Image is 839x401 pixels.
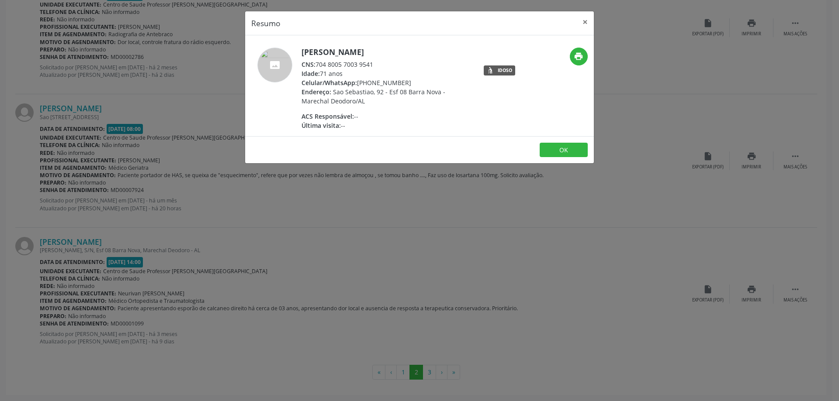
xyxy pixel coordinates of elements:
h5: Resumo [251,17,281,29]
div: [PHONE_NUMBER] [302,78,472,87]
button: print [570,48,588,65]
h5: [PERSON_NAME] [302,48,472,57]
div: -- [302,112,472,121]
span: CNS: [302,60,315,69]
span: Celular/WhatsApp: [302,79,357,87]
img: accompaniment [257,48,292,82]
button: Close [576,11,594,33]
span: Sao Sebastiao, 92 - Esf 08 Barra Nova - Marechal Deodoro/AL [302,88,445,105]
div: 71 anos [302,69,472,78]
span: Última visita: [302,121,341,130]
i: print [574,51,583,61]
span: Endereço: [302,88,331,96]
button: OK [540,143,588,158]
div: 704 8005 7003 9541 [302,60,472,69]
span: Idade: [302,69,320,78]
div: -- [302,121,472,130]
span: ACS Responsável: [302,112,354,120]
div: Idoso [498,68,512,73]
